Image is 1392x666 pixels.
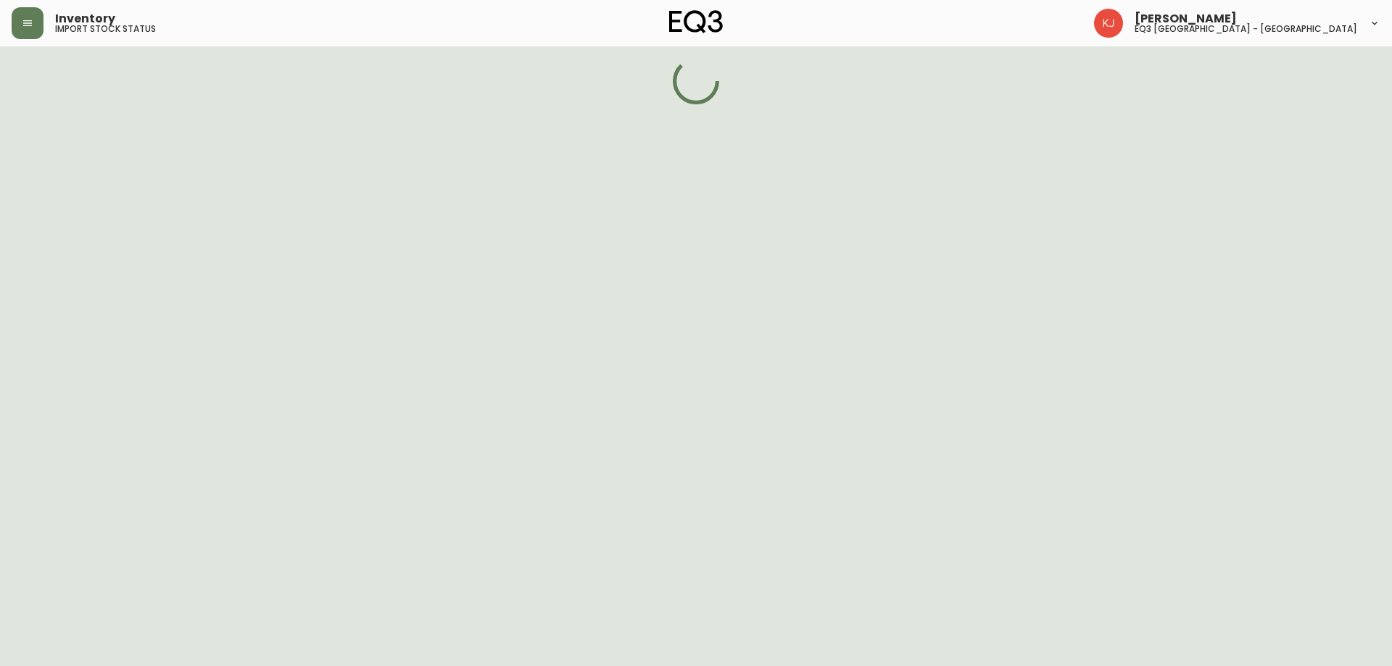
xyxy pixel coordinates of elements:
[55,13,115,25] span: Inventory
[1135,13,1237,25] span: [PERSON_NAME]
[1135,25,1357,33] h5: eq3 [GEOGRAPHIC_DATA] - [GEOGRAPHIC_DATA]
[1094,9,1123,38] img: 24a625d34e264d2520941288c4a55f8e
[669,10,723,33] img: logo
[55,25,156,33] h5: import stock status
